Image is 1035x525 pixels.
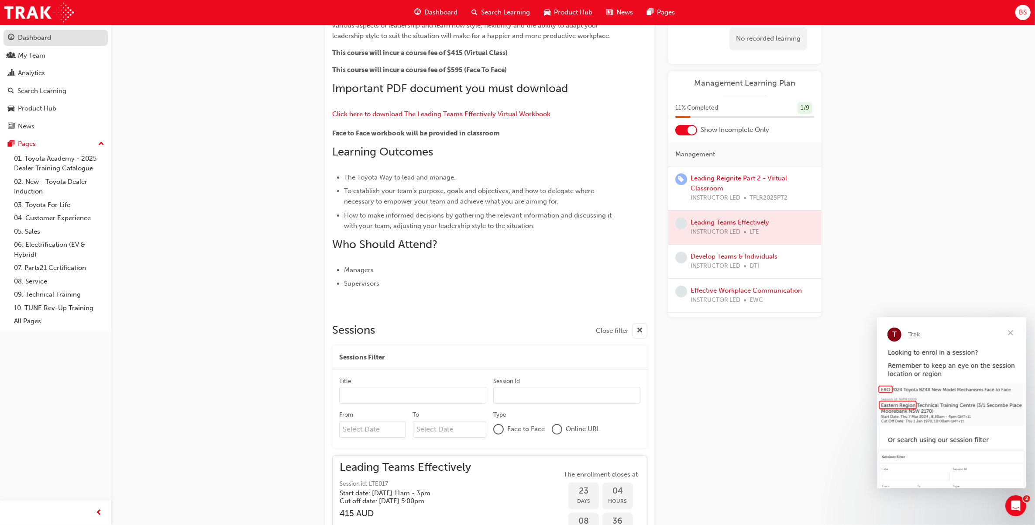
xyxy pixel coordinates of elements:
[1015,5,1031,20] button: BS
[10,261,108,275] a: 07. Parts21 Certification
[493,387,640,404] input: Session Id
[691,287,802,294] a: Effective Workplace Communication
[3,136,108,152] button: Pages
[599,3,640,21] a: news-iconNews
[340,508,471,518] h3: 415 AUD
[606,7,613,18] span: news-icon
[675,103,718,113] span: 11 % Completed
[8,52,14,60] span: people-icon
[344,280,379,287] span: Supervisors
[471,7,478,18] span: search-icon
[10,275,108,288] a: 08. Service
[8,34,14,42] span: guage-icon
[332,49,508,57] span: This course will incur a course fee of $415 (Virtual Class)
[544,7,550,18] span: car-icon
[10,238,108,261] a: 06. Electrification (EV & Hybrid)
[877,317,1026,488] iframe: Intercom live chat message
[3,65,108,81] a: Analytics
[10,314,108,328] a: All Pages
[18,33,51,43] div: Dashboard
[340,489,457,497] h5: Start date: [DATE] 11am - 3pm
[596,323,647,338] button: Close filter
[18,51,45,61] div: My Team
[344,173,456,181] span: The Toyota Way to lead and manage.
[10,152,108,175] a: 01. Toyota Academy - 2025 Dealer Training Catalogue
[344,187,596,205] span: To establish your team's purpose, goals and objectives, and how to delegate where necessary to em...
[18,68,45,78] div: Analytics
[407,3,464,21] a: guage-iconDashboard
[602,486,633,496] span: 04
[554,7,592,17] span: Product Hub
[332,0,617,40] span: Effective supervision and management is the result of responsible leadership. This course will sh...
[729,27,807,50] div: No recorded learning
[332,66,507,74] span: This course will incur a course fee of $595 (Face To Face)
[339,411,353,419] div: From
[1023,495,1030,502] span: 2
[750,193,787,203] span: TFLR2025PT2
[96,508,103,518] span: prev-icon
[340,497,457,505] h5: Cut off date: [DATE] 5:00pm
[691,252,777,260] a: Develop Teams & Individuals
[339,352,385,363] span: Sessions Filter
[10,175,108,198] a: 02. New - Toyota Dealer Induction
[332,145,433,159] span: Learning Outcomes
[332,110,550,118] a: Click here to download The Leading Teams Effectively Virtual Workbook
[493,377,520,386] div: Session Id
[640,3,682,21] a: pages-iconPages
[3,30,108,46] a: Dashboard
[507,424,545,434] span: Face to Face
[647,7,653,18] span: pages-icon
[3,118,108,135] a: News
[10,225,108,238] a: 05. Sales
[675,149,715,159] span: Management
[691,261,740,271] span: INSTRUCTOR LED
[3,100,108,117] a: Product Hub
[10,288,108,301] a: 09. Technical Training
[98,138,104,150] span: up-icon
[481,7,530,17] span: Search Learning
[8,105,14,113] span: car-icon
[424,7,457,17] span: Dashboard
[340,479,471,489] span: Session id: LTE017
[339,377,351,386] div: Title
[18,139,36,149] div: Pages
[675,286,687,297] span: learningRecordVerb_NONE-icon
[339,421,406,438] input: From
[675,78,814,88] a: Management Learning Plan
[537,3,599,21] a: car-iconProduct Hub
[691,193,740,203] span: INSTRUCTOR LED
[3,48,108,64] a: My Team
[8,140,14,148] span: pages-icon
[675,252,687,263] span: learningRecordVerb_NONE-icon
[596,326,629,336] span: Close filter
[1005,495,1026,516] iframe: Intercom live chat
[636,325,643,336] span: cross-icon
[3,28,108,136] button: DashboardMy TeamAnalyticsSearch LearningProduct HubNews
[691,174,787,192] a: Leading Reignite Part 2 - Virtual Classroom
[413,421,487,438] input: To
[10,211,108,225] a: 04. Customer Experience
[568,486,599,496] span: 23
[568,496,599,506] span: Days
[10,198,108,212] a: 03. Toyota For Life
[701,125,769,135] span: Show Incomplete Only
[750,261,759,271] span: DTI
[18,121,34,131] div: News
[798,102,812,114] div: 1 / 9
[8,69,14,77] span: chart-icon
[332,238,437,251] span: Who Should Attend?
[10,301,108,315] a: 10. TUNE Rev-Up Training
[339,387,486,404] input: Title
[332,129,500,137] span: Face to Face workbook will be provided in classroom
[344,211,613,230] span: How to make informed decisions by gathering the relevant information and discussing it with your ...
[414,7,421,18] span: guage-icon
[566,424,600,434] span: Online URL
[616,7,633,17] span: News
[691,295,740,305] span: INSTRUCTOR LED
[8,87,14,95] span: search-icon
